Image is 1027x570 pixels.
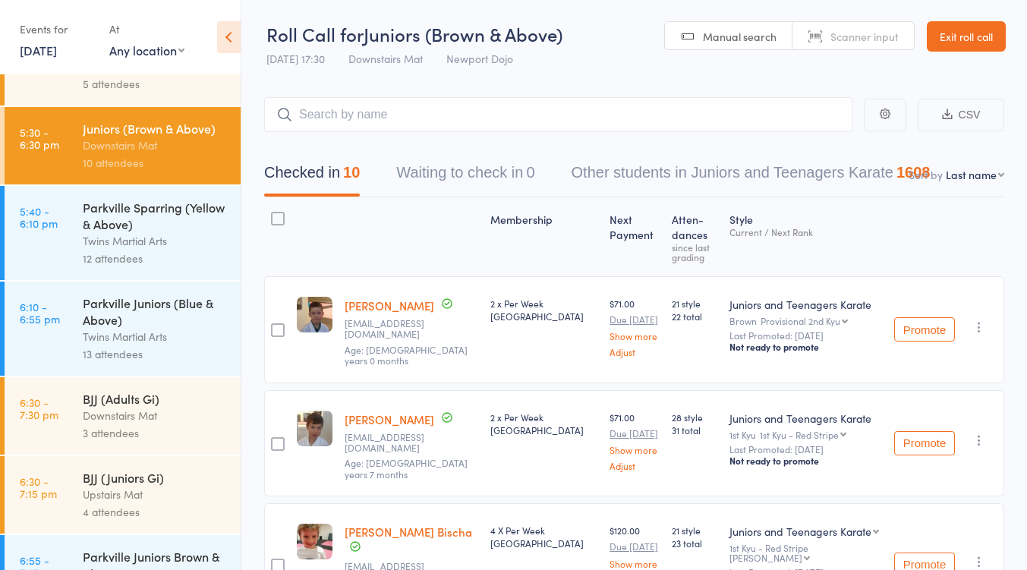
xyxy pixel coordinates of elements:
time: 6:30 - 7:30 pm [20,396,58,420]
div: 4 attendees [83,503,228,521]
img: image1613535157.png [297,524,332,559]
a: Adjust [610,347,660,357]
div: Not ready to promote [729,455,882,467]
a: Show more [610,445,660,455]
button: Promote [894,317,955,342]
small: ainsley_saunders@hotmail.com [345,318,478,340]
div: Juniors and Teenagers Karate [729,524,871,539]
div: 10 [343,164,360,181]
div: 1st Kyu - Red Stripe [760,430,839,439]
div: Events for [20,17,94,42]
div: Downstairs Mat [83,407,228,424]
div: Current / Next Rank [729,227,882,237]
div: 1st Kyu [729,430,882,439]
time: 5:30 - 6:30 pm [20,126,59,150]
span: Newport Dojo [446,51,513,66]
span: 21 style [672,297,717,310]
a: [PERSON_NAME] [345,411,434,427]
span: Age: [DEMOGRAPHIC_DATA] years 0 months [345,343,468,367]
div: Brown [729,316,882,326]
div: Juniors and Teenagers Karate [729,411,882,426]
span: Manual search [703,29,777,44]
div: 2 x Per Week [GEOGRAPHIC_DATA] [490,411,598,436]
a: [PERSON_NAME] [345,298,434,313]
div: Membership [484,204,604,269]
button: Waiting to check in0 [396,156,534,197]
label: Sort by [909,167,943,182]
div: Atten­dances [666,204,723,269]
div: Downstairs Mat [83,137,228,154]
span: Downstairs Mat [348,51,423,66]
a: 6:30 -7:30 pmBJJ (Adults Gi)Downstairs Mat3 attendees [5,377,241,455]
time: 6:30 - 7:15 pm [20,475,57,499]
img: image1621483179.png [297,411,332,446]
span: 21 style [672,524,717,537]
span: 31 total [672,424,717,436]
div: 3 attendees [83,424,228,442]
span: Scanner input [830,29,899,44]
a: 6:30 -7:15 pmBJJ (Juniors Gi)Upstairs Mat4 attendees [5,456,241,534]
div: Twins Martial Arts [83,328,228,345]
div: BJJ (Juniors Gi) [83,469,228,486]
a: Adjust [610,461,660,471]
time: 5:40 - 6:10 pm [20,205,58,229]
img: image1613535413.png [297,297,332,332]
div: Style [723,204,888,269]
div: 5 attendees [83,75,228,93]
a: Exit roll call [927,21,1006,52]
span: [DATE] 17:30 [266,51,325,66]
div: [PERSON_NAME] [729,553,802,562]
div: $71.00 [610,297,660,357]
span: Juniors (Brown & Above) [364,21,562,46]
div: Twins Martial Arts [83,232,228,250]
button: CSV [918,99,1004,131]
div: 13 attendees [83,345,228,363]
small: Last Promoted: [DATE] [729,444,882,455]
div: 0 [526,164,534,181]
div: At [109,17,184,42]
small: Due [DATE] [610,541,660,552]
span: Age: [DEMOGRAPHIC_DATA] years 7 months [345,456,468,480]
a: 6:10 -6:55 pmParkville Juniors (Blue & Above)Twins Martial Arts13 attendees [5,282,241,376]
div: 4 X Per Week [GEOGRAPHIC_DATA] [490,524,598,550]
small: Due [DATE] [610,314,660,325]
div: Parkville Sparring (Yellow & Above) [83,199,228,232]
div: Any location [109,42,184,58]
a: 5:40 -6:10 pmParkville Sparring (Yellow & Above)Twins Martial Arts12 attendees [5,186,241,280]
div: BJJ (Adults Gi) [83,390,228,407]
div: Last name [946,167,997,182]
a: [PERSON_NAME] Bischa [345,524,472,540]
div: 1st Kyu - Red Stripe [729,543,882,562]
a: Show more [610,559,660,568]
span: 28 style [672,411,717,424]
input: Search by name [264,97,852,132]
div: 10 attendees [83,154,228,172]
small: ainsley_saunders@hotmail.com [345,432,478,454]
div: Juniors and Teenagers Karate [729,297,882,312]
span: Roll Call for [266,21,364,46]
div: Upstairs Mat [83,486,228,503]
div: 1608 [896,164,931,181]
a: [DATE] [20,42,57,58]
a: 5:30 -6:30 pmJuniors (Brown & Above)Downstairs Mat10 attendees [5,107,241,184]
button: Promote [894,431,955,455]
button: Checked in10 [264,156,360,197]
div: 12 attendees [83,250,228,267]
div: Not ready to promote [729,341,882,353]
div: Next Payment [603,204,666,269]
div: Provisional 2nd Kyu [761,316,840,326]
div: since last grading [672,242,717,262]
div: 2 x Per Week [GEOGRAPHIC_DATA] [490,297,598,323]
small: Due [DATE] [610,428,660,439]
div: Parkville Juniors (Blue & Above) [83,294,228,328]
span: 22 total [672,310,717,323]
div: $71.00 [610,411,660,471]
a: Show more [610,331,660,341]
div: Juniors (Brown & Above) [83,120,228,137]
small: Last Promoted: [DATE] [729,330,882,341]
button: Other students in Juniors and Teenagers Karate1608 [572,156,931,197]
span: 23 total [672,537,717,550]
time: 6:10 - 6:55 pm [20,301,60,325]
